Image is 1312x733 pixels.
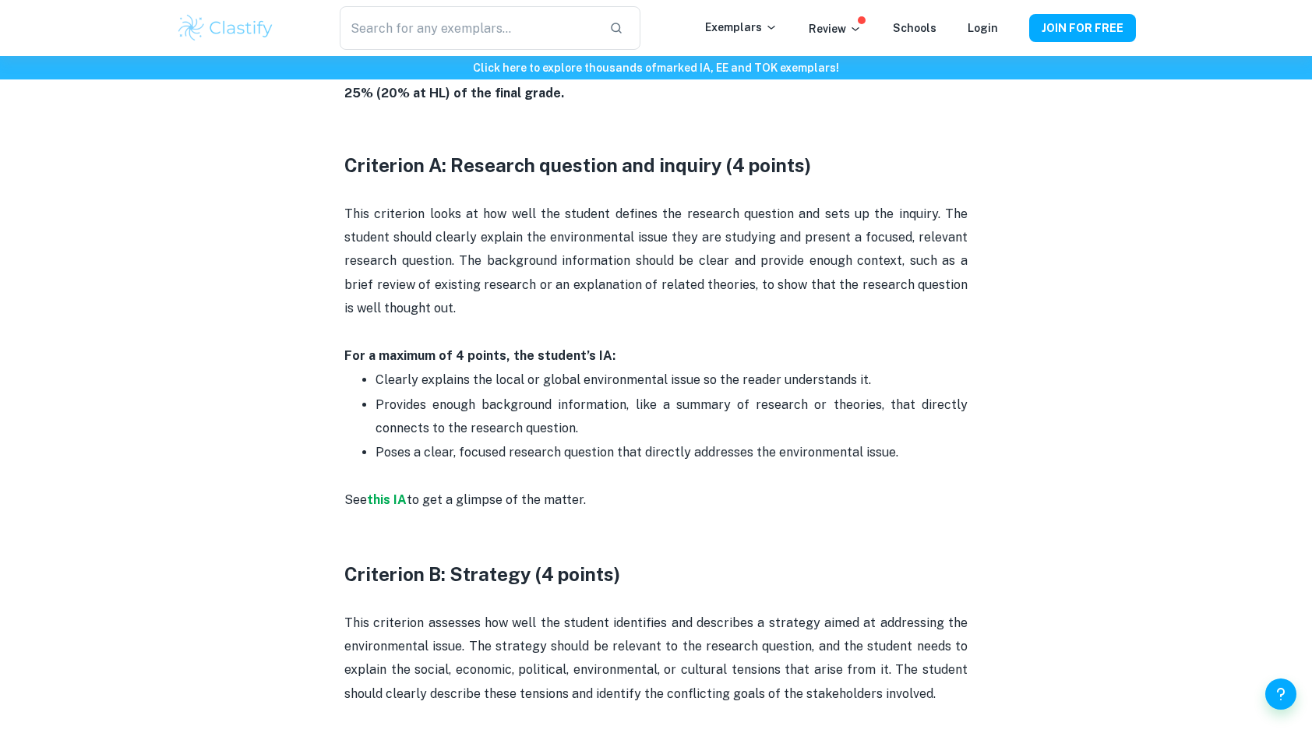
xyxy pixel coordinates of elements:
[176,12,275,44] img: Clastify logo
[344,154,811,176] strong: Criterion A: Research question and inquiry (4 points)
[344,348,615,363] strong: For a maximum of 4 points, the student’s IA:
[344,62,971,100] strong: contributing to 25% (20% at HL) of the final grade.
[344,611,968,707] p: This criterion assesses how well the student identifies and describes a strategy aimed at address...
[3,59,1309,76] h6: Click here to explore thousands of marked IA, EE and TOK exemplars !
[1265,678,1296,710] button: Help and Feedback
[344,563,620,585] strong: Criterion B: Strategy (4 points)
[968,22,998,34] a: Login
[367,492,407,507] a: this IA
[705,19,778,36] p: Exemplars
[1029,14,1136,42] button: JOIN FOR FREE
[344,203,968,321] p: This criterion looks at how well the student defines the research question and sets up the inquir...
[376,441,968,488] p: Poses a clear, focused research question that directly addresses the environmental issue.
[376,368,968,392] p: Clearly explains the local or global environmental issue so the reader understands it.
[893,22,936,34] a: Schools
[340,6,597,50] input: Search for any exemplars...
[376,393,968,441] p: Provides enough background information, like a summary of research or theories, that directly con...
[407,492,586,507] span: to get a glimpse of the matter.
[344,492,367,507] span: See
[809,20,862,37] p: Review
